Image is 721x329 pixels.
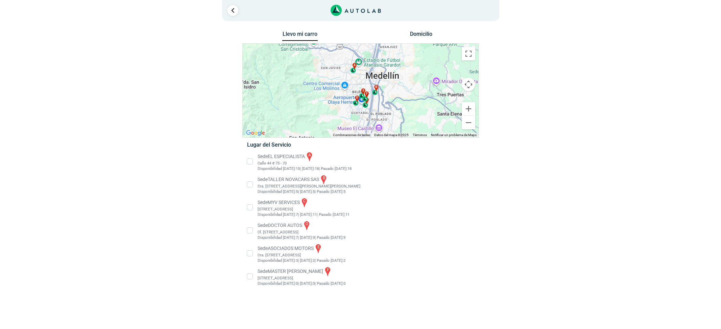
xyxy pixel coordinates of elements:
button: Controles de visualización del mapa [462,78,475,91]
button: Reducir [462,116,475,129]
a: Abre esta zona en Google Maps (se abre en una nueva ventana) [244,129,267,137]
button: Ampliar [462,102,475,116]
button: Domicilio [403,31,439,41]
a: Notificar un problema de Maps [431,133,477,137]
span: e [362,88,364,93]
h5: Lugar del Servicio [247,142,474,148]
a: Ir al paso anterior [227,5,238,16]
button: Llevo mi carro [282,31,318,41]
span: Datos del mapa ©2025 [374,133,409,137]
span: c [365,98,367,102]
span: b [375,85,377,89]
span: d [356,96,358,100]
button: Cambiar a la vista en pantalla completa [462,47,475,60]
span: f [366,92,367,96]
button: Combinaciones de teclas [333,133,370,137]
img: Google [244,129,267,137]
a: Términos (se abre en una nueva pestaña) [413,133,427,137]
span: a [353,63,355,68]
a: Link al sitio de autolab [331,7,381,13]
